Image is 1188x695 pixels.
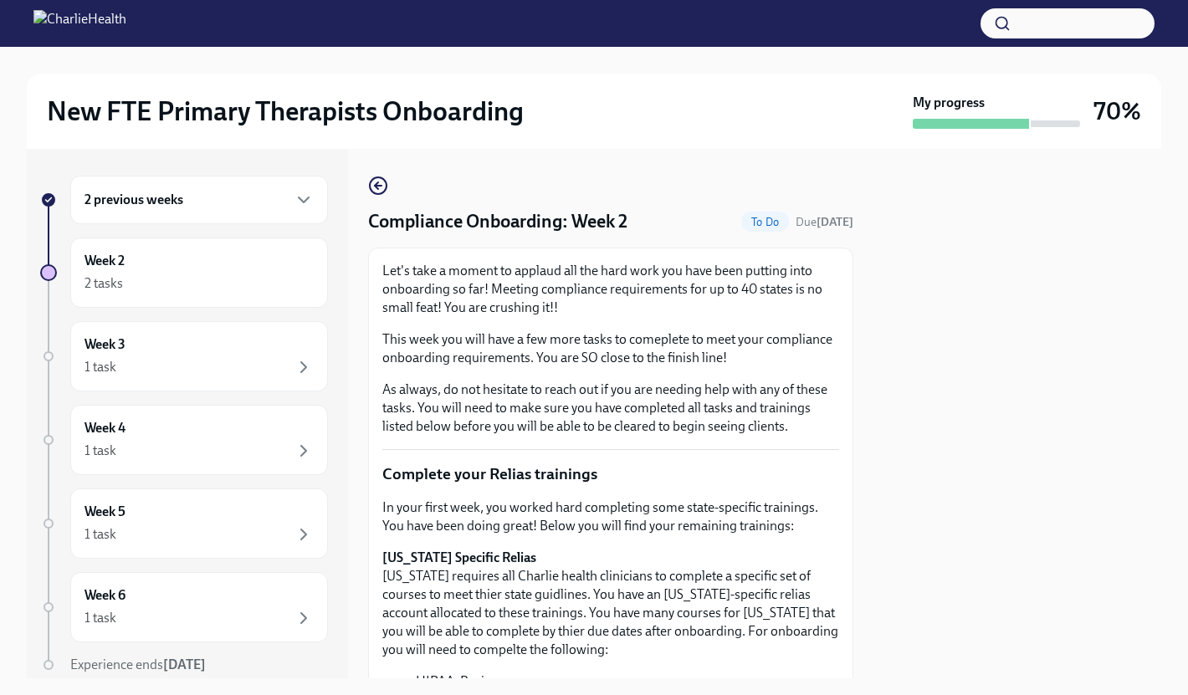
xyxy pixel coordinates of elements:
p: This week you will have a few more tasks to comeplete to meet your compliance onboarding requirem... [382,330,839,367]
p: Let's take a moment to applaud all the hard work you have been putting into onboarding so far! Me... [382,262,839,317]
h4: Compliance Onboarding: Week 2 [368,209,627,234]
h3: 70% [1093,96,1141,126]
a: Week 41 task [40,405,328,475]
h6: Week 3 [84,335,125,354]
div: 1 task [84,525,116,544]
span: Due [796,215,853,229]
strong: [DATE] [163,657,206,672]
span: To Do [741,216,789,228]
div: 2 tasks [84,274,123,293]
strong: [US_STATE] Specific Relias [382,549,536,565]
p: [US_STATE] requires all Charlie health clinicians to complete a specific set of courses to meet t... [382,549,839,659]
div: 2 previous weeks [70,176,328,224]
a: Week 22 tasks [40,238,328,308]
p: Complete your Relias trainings [382,463,839,485]
li: HIPAA: Basics [416,672,839,691]
div: 1 task [84,442,116,460]
a: Week 51 task [40,488,328,559]
h2: New FTE Primary Therapists Onboarding [47,95,524,128]
img: CharlieHealth [33,10,126,37]
h6: Week 5 [84,503,125,521]
strong: My progress [913,94,985,112]
h6: Week 6 [84,586,125,605]
h6: 2 previous weeks [84,191,183,209]
div: 1 task [84,358,116,376]
a: Week 61 task [40,572,328,642]
span: Experience ends [70,657,206,672]
a: Week 31 task [40,321,328,391]
span: August 30th, 2025 07:00 [796,214,853,230]
p: In your first week, you worked hard completing some state-specific trainings. You have been doing... [382,498,839,535]
h6: Week 2 [84,252,125,270]
h6: Week 4 [84,419,125,437]
p: As always, do not hesitate to reach out if you are needing help with any of these tasks. You will... [382,381,839,436]
strong: [DATE] [817,215,853,229]
div: 1 task [84,609,116,627]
